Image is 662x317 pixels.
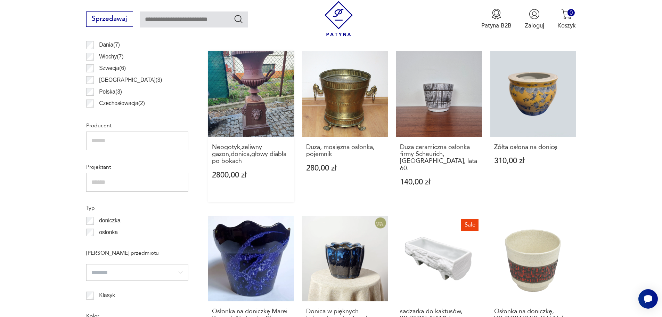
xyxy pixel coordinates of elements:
p: 2800,00 zł [212,172,290,179]
p: Zaloguj [525,22,544,30]
button: 0Koszyk [557,9,576,30]
div: 0 [567,9,575,16]
p: [GEOGRAPHIC_DATA] ( 3 ) [99,76,162,85]
p: 310,00 zł [494,157,572,165]
p: Koszyk [557,22,576,30]
p: 140,00 zł [400,179,478,186]
p: Włochy ( 7 ) [99,52,123,61]
p: [GEOGRAPHIC_DATA] ( 2 ) [99,111,162,120]
button: Szukaj [234,14,244,24]
a: Sprzedawaj [86,17,133,22]
p: Polska ( 3 ) [99,87,122,96]
h3: Duża, mosiężna osłonka, pojemnik [306,144,384,158]
p: Producent [86,121,188,130]
p: [PERSON_NAME] przedmiotu [86,248,188,257]
a: Duża, mosiężna osłonka, pojemnikDuża, mosiężna osłonka, pojemnik280,00 zł [302,51,388,202]
p: doniczka [99,216,121,225]
a: Duża ceramiczna osłonka firmy Scheurich, Niemcy, lata 60.Duża ceramiczna osłonka firmy Scheurich,... [396,51,482,202]
p: Typ [86,204,188,213]
button: Zaloguj [525,9,544,30]
p: 280,00 zł [306,165,384,172]
img: Ikona medalu [491,9,502,19]
iframe: Smartsupp widget button [638,289,658,309]
h3: Neogotyk,żeliwny gazon,donica,głowy diabła po bokach [212,144,290,165]
img: Ikona koszyka [561,9,572,19]
p: Klasyk [99,291,115,300]
h3: Żółta osłona na donicę [494,144,572,151]
a: Żółta osłona na donicęŻółta osłona na donicę310,00 zł [490,51,576,202]
p: Dania ( 7 ) [99,40,120,49]
p: osłonka [99,228,118,237]
p: Patyna B2B [481,22,512,30]
p: Projektant [86,163,188,172]
img: Patyna - sklep z meblami i dekoracjami vintage [321,1,356,36]
button: Sprzedawaj [86,11,133,27]
a: Ikona medaluPatyna B2B [481,9,512,30]
img: Ikonka użytkownika [529,9,540,19]
h3: Duża ceramiczna osłonka firmy Scheurich, [GEOGRAPHIC_DATA], lata 60. [400,144,478,172]
p: Czechosłowacja ( 2 ) [99,99,145,108]
a: Neogotyk,żeliwny gazon,donica,głowy diabła po bokachNeogotyk,żeliwny gazon,donica,głowy diabła po... [208,51,294,202]
button: Patyna B2B [481,9,512,30]
p: Szwecja ( 6 ) [99,64,126,73]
